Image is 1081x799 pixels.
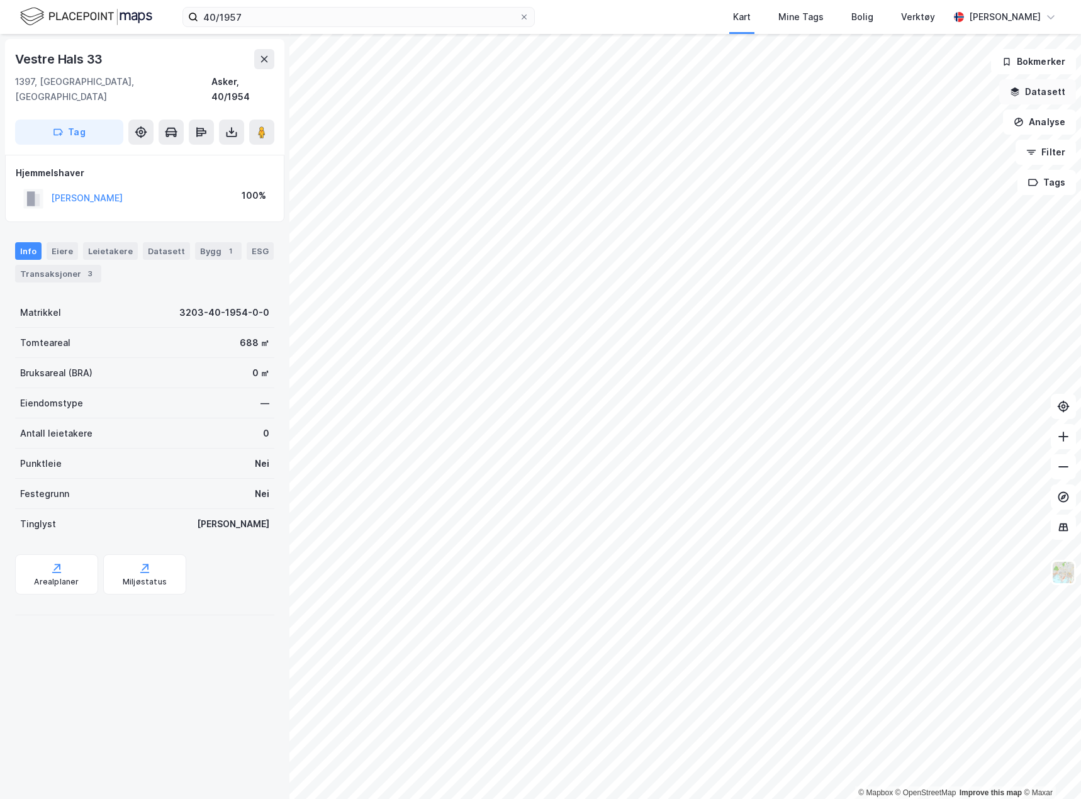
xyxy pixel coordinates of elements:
div: 1 [224,245,237,257]
div: Asker, 40/1954 [211,74,274,104]
a: Mapbox [858,788,893,797]
img: logo.f888ab2527a4732fd821a326f86c7f29.svg [20,6,152,28]
input: Søk på adresse, matrikkel, gårdeiere, leietakere eller personer [198,8,519,26]
a: Improve this map [960,788,1022,797]
div: — [260,396,269,411]
div: Nei [255,486,269,501]
div: 3 [84,267,96,280]
div: Matrikkel [20,305,61,320]
div: [PERSON_NAME] [969,9,1041,25]
button: Tag [15,120,123,145]
div: ESG [247,242,274,260]
div: Tomteareal [20,335,70,350]
div: Eiendomstype [20,396,83,411]
div: 688 ㎡ [240,335,269,350]
button: Datasett [999,79,1076,104]
div: Leietakere [83,242,138,260]
div: 1397, [GEOGRAPHIC_DATA], [GEOGRAPHIC_DATA] [15,74,211,104]
div: Antall leietakere [20,426,92,441]
div: Info [15,242,42,260]
div: 0 ㎡ [252,366,269,381]
div: Nei [255,456,269,471]
iframe: Chat Widget [1018,739,1081,799]
div: Festegrunn [20,486,69,501]
div: Bruksareal (BRA) [20,366,92,381]
div: Bolig [851,9,873,25]
div: 100% [242,188,266,203]
div: Bygg [195,242,242,260]
div: Verktøy [901,9,935,25]
button: Analyse [1003,109,1076,135]
button: Bokmerker [991,49,1076,74]
img: Z [1051,561,1075,584]
div: Kontrollprogram for chat [1018,739,1081,799]
button: Filter [1016,140,1076,165]
a: OpenStreetMap [895,788,956,797]
div: Arealplaner [34,577,79,587]
div: Mine Tags [778,9,824,25]
div: 0 [263,426,269,441]
div: Punktleie [20,456,62,471]
div: Datasett [143,242,190,260]
div: Hjemmelshaver [16,165,274,181]
div: Kart [733,9,751,25]
button: Tags [1017,170,1076,195]
div: Tinglyst [20,517,56,532]
div: Miljøstatus [123,577,167,587]
div: Vestre Hals 33 [15,49,105,69]
div: Eiere [47,242,78,260]
div: [PERSON_NAME] [197,517,269,532]
div: 3203-40-1954-0-0 [179,305,269,320]
div: Transaksjoner [15,265,101,282]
